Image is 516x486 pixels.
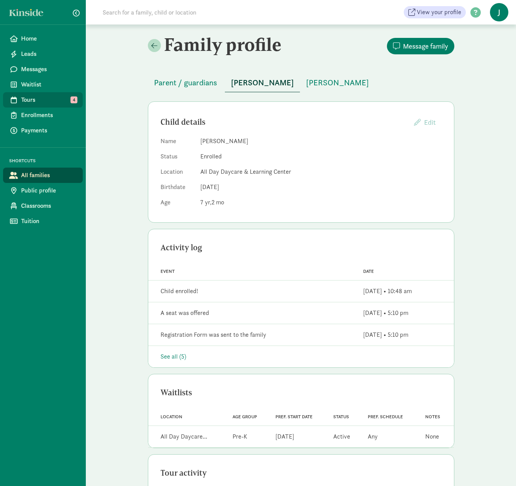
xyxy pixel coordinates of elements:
span: Enrollments [21,111,77,120]
button: Edit [408,114,442,130]
span: Public profile [21,186,77,195]
a: Home [3,31,83,46]
span: Status [333,414,349,419]
span: Tours [21,95,77,104]
div: Active [333,432,350,441]
button: [PERSON_NAME] [300,73,375,92]
span: Date [363,269,374,274]
div: Activity log [161,241,442,254]
span: Home [21,34,77,43]
span: Tuition [21,217,77,226]
dt: Birthdate [161,183,194,195]
dd: All Day Daycare & Learning Center [200,167,442,176]
span: Payments [21,126,77,135]
a: Public profile [3,183,83,198]
span: Age Group [233,414,257,419]
span: [PERSON_NAME] [306,77,369,89]
span: 7 [200,198,211,206]
span: [DATE] [200,183,219,191]
span: [PERSON_NAME] [231,77,294,89]
span: Leads [21,49,77,59]
dd: [PERSON_NAME] [200,137,442,146]
dt: Name [161,137,194,149]
button: [PERSON_NAME] [225,73,300,92]
dd: Enrolled [200,152,442,161]
a: Classrooms [3,198,83,214]
a: Payments [3,123,83,138]
a: Waitlist [3,77,83,92]
span: Message family [403,41,448,51]
a: All families [3,168,83,183]
iframe: Chat Widget [478,449,516,486]
a: Tours 4 [3,92,83,108]
span: Parent / guardians [154,77,217,89]
h2: Family profile [148,34,300,55]
a: Messages [3,62,83,77]
span: Pref. Schedule [368,414,403,419]
dt: Location [161,167,194,179]
div: Registration Form was sent to the family [161,330,266,339]
a: View your profile [404,6,466,18]
div: [DATE] • 5:10 pm [363,330,408,339]
span: Location [161,414,182,419]
span: J [490,3,508,21]
a: Parent / guardians [148,78,223,87]
span: Notes [425,414,440,419]
span: 2 [211,198,224,206]
button: Message family [387,38,454,54]
div: Waitlists [161,387,442,399]
div: Tour activity [161,467,442,479]
div: [DATE] • 10:48 am [363,287,412,296]
div: [DATE] • 5:10 pm [363,308,408,318]
span: Edit [424,118,436,127]
dt: Status [161,152,194,164]
span: All families [21,171,77,180]
span: Event [161,269,175,274]
span: 4 [70,96,77,103]
a: Enrollments [3,108,83,123]
a: Leads [3,46,83,62]
div: [DATE] [275,432,294,441]
div: Pre-K [233,432,247,441]
span: View your profile [417,8,461,17]
span: Messages [21,65,77,74]
input: Search for a family, child or location [98,5,313,20]
dt: Age [161,198,194,210]
a: [PERSON_NAME] [225,78,300,87]
span: Classrooms [21,201,77,210]
div: Child details [161,116,408,128]
div: None [425,432,439,441]
div: Child enrolled! [161,287,198,296]
a: Tuition [3,214,83,229]
button: Parent / guardians [148,73,223,92]
div: Any [368,432,378,441]
div: See all (5) [161,352,442,361]
div: All Day Daycare... [161,432,207,441]
span: Pref. start date [275,414,313,419]
a: [PERSON_NAME] [300,78,375,87]
div: A seat was offered [161,308,209,318]
span: Waitlist [21,80,77,89]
